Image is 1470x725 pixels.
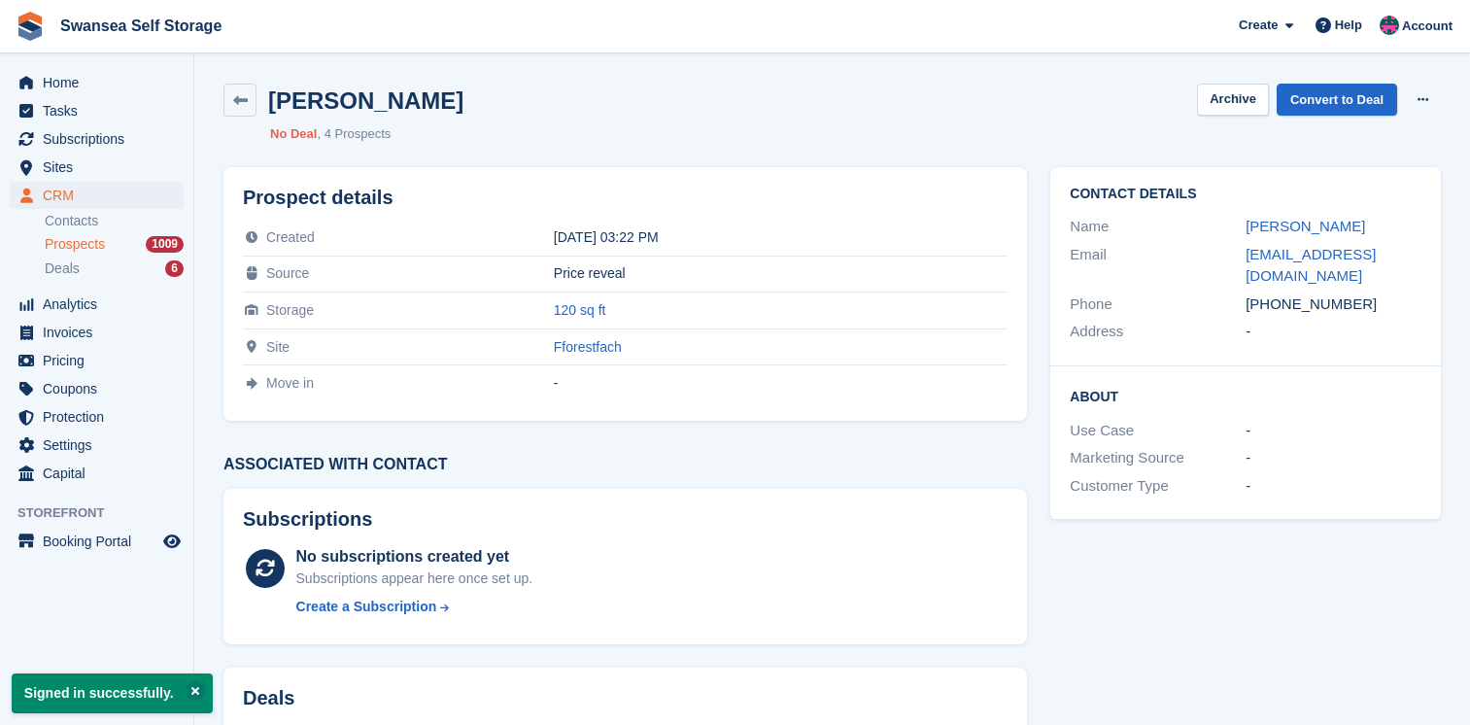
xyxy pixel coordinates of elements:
div: - [1246,420,1421,442]
div: No subscriptions created yet [296,545,533,569]
li: 4 Prospects [317,124,391,144]
div: - [554,375,1008,391]
span: Deals [45,259,80,278]
h3: Associated with contact [223,456,1027,473]
div: 1009 [146,236,184,253]
a: menu [10,182,184,209]
h2: [PERSON_NAME] [268,87,463,114]
span: Storefront [17,503,193,523]
a: menu [10,403,184,431]
h2: About [1070,386,1421,405]
div: 6 [165,260,184,277]
img: Paul Davies [1380,16,1399,35]
a: [EMAIL_ADDRESS][DOMAIN_NAME] [1246,246,1376,285]
button: Archive [1197,84,1269,116]
a: menu [10,154,184,181]
a: menu [10,375,184,402]
a: Deals 6 [45,259,184,279]
div: Phone [1070,293,1246,316]
span: CRM [43,182,159,209]
a: Contacts [45,212,184,230]
span: Subscriptions [43,125,159,153]
a: Prospects 1009 [45,234,184,255]
span: Storage [266,302,314,318]
span: Source [266,265,309,281]
a: Preview store [160,530,184,553]
a: Create a Subscription [296,597,533,617]
span: Settings [43,432,159,459]
span: Help [1335,16,1362,35]
a: Fforestfach [554,339,622,355]
span: Move in [266,375,314,391]
a: [PERSON_NAME] [1246,218,1365,234]
span: Tasks [43,97,159,124]
div: Create a Subscription [296,597,437,617]
a: Convert to Deal [1277,84,1397,116]
a: menu [10,125,184,153]
div: Email [1070,244,1246,288]
a: menu [10,460,184,487]
span: Create [1239,16,1278,35]
img: stora-icon-8386f47178a22dfd0bd8f6a31ec36ba5ce8667c1dd55bd0f319d3a0aa187defe.svg [16,12,45,41]
div: Price reveal [554,265,1008,281]
h2: Prospect details [243,187,1008,209]
h2: Subscriptions [243,508,1008,531]
span: Analytics [43,291,159,318]
a: 120 sq ft [554,302,606,318]
div: Subscriptions appear here once set up. [296,569,533,589]
span: Invoices [43,319,159,346]
span: Site [266,339,290,355]
p: Signed in successfully. [12,673,213,713]
div: Name [1070,216,1246,238]
span: Capital [43,460,159,487]
a: menu [10,291,184,318]
div: - [1246,475,1421,498]
div: - [1246,447,1421,469]
span: Booking Portal [43,528,159,555]
span: Coupons [43,375,159,402]
a: Swansea Self Storage [52,10,229,42]
a: menu [10,97,184,124]
li: No Deal [270,124,317,144]
div: Marketing Source [1070,447,1246,469]
span: Protection [43,403,159,431]
span: Pricing [43,347,159,374]
div: [PHONE_NUMBER] [1246,293,1421,316]
a: menu [10,432,184,459]
span: Home [43,69,159,96]
div: [DATE] 03:22 PM [554,229,1008,245]
span: Account [1402,17,1453,36]
a: menu [10,528,184,555]
span: Created [266,229,315,245]
h2: Deals [243,687,294,709]
a: menu [10,69,184,96]
div: Address [1070,321,1246,343]
a: menu [10,319,184,346]
h2: Contact Details [1070,187,1421,202]
span: Sites [43,154,159,181]
div: Use Case [1070,420,1246,442]
a: menu [10,347,184,374]
div: Customer Type [1070,475,1246,498]
div: - [1246,321,1421,343]
span: Prospects [45,235,105,254]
